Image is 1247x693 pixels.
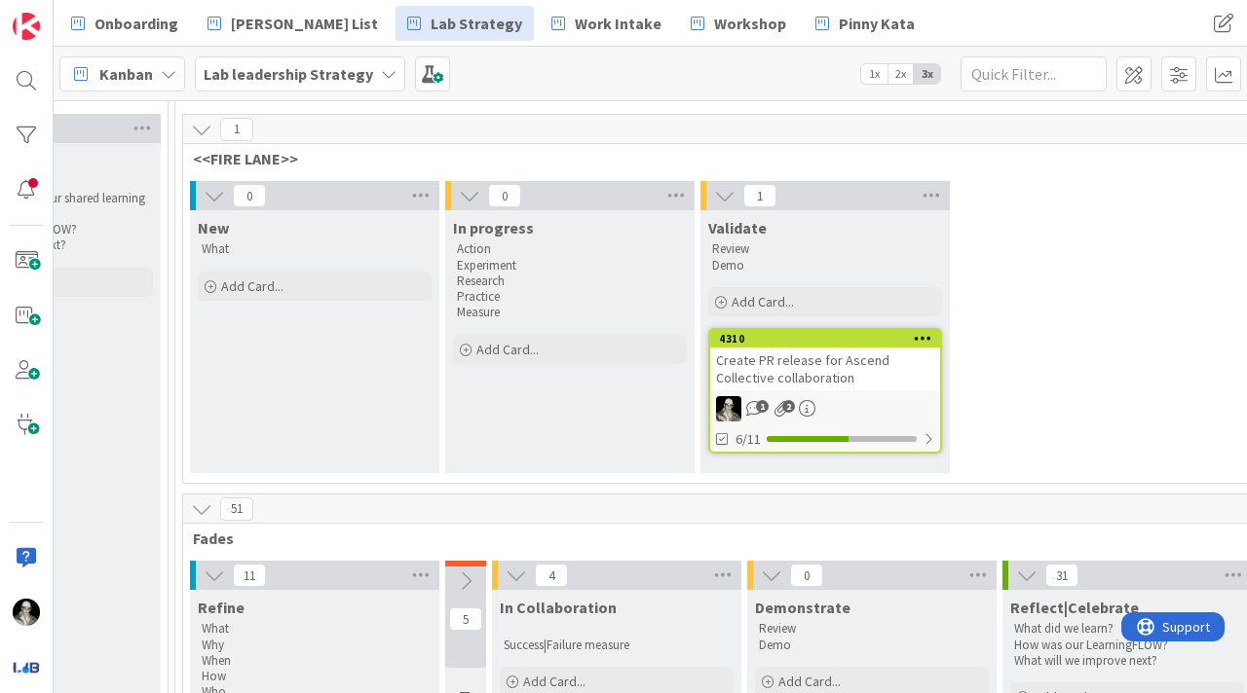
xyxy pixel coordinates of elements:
span: 0 [790,564,823,587]
span: 0 [488,184,521,207]
span: [PERSON_NAME] List [231,12,378,35]
span: 4 [535,564,568,587]
span: 2x [888,64,914,84]
p: Experiment [457,258,683,274]
div: 4310 [719,332,940,346]
span: New [198,218,229,237]
span: Add Card... [221,277,283,295]
p: Success|Failure measure [504,638,730,653]
a: 4310Create PR release for Ascend Collective collaborationWS6/11 [708,328,942,454]
span: 11 [233,564,266,587]
span: 1 [743,184,776,207]
span: 51 [220,497,253,521]
div: 4310 [710,330,940,347]
a: Workshop [679,6,798,41]
p: Why [202,638,428,653]
span: Work Intake [575,12,661,35]
p: Measure [457,305,683,320]
span: 6/11 [736,429,761,450]
span: In Collaboration [500,598,617,617]
p: Action [457,241,683,257]
img: WS [716,396,741,421]
span: Support [41,3,89,26]
div: Create PR release for Ascend Collective collaboration [710,347,940,390]
span: Kanban [99,62,153,86]
span: 1 [756,400,769,413]
img: WS [13,599,40,626]
span: Onboarding [94,12,178,35]
p: Review [712,241,938,257]
p: Demo [712,258,938,274]
span: 1x [861,64,888,84]
span: In progress [453,218,534,237]
a: Lab Strategy [396,6,534,41]
a: [PERSON_NAME] List [196,6,390,41]
b: Lab leadership Strategy [204,64,373,84]
span: 3x [914,64,940,84]
span: Add Card... [476,341,539,358]
p: What [202,241,428,257]
span: Workshop [714,12,786,35]
p: What will we improve next? [1014,653,1240,669]
div: WS [710,396,940,421]
span: Validate [708,218,767,237]
p: Demo [759,638,985,653]
p: What [202,621,428,637]
span: 5 [449,607,482,631]
span: Refine [198,598,245,617]
span: Reflect|Celebrate [1010,598,1139,617]
p: When [202,653,428,669]
span: Demonstrate [755,598,850,617]
img: avatar [13,653,40,680]
span: 1 [220,118,253,141]
span: 0 [233,184,266,207]
p: Review [759,621,985,637]
span: Pinny Kata [839,12,915,35]
span: 2 [782,400,795,413]
span: Lab Strategy [431,12,522,35]
a: Pinny Kata [804,6,926,41]
p: How was our LearningFLOW? [1014,638,1240,653]
a: Onboarding [59,6,190,41]
p: Research [457,274,683,289]
p: What did we learn? [1014,621,1240,637]
p: How [202,669,428,684]
img: Visit kanbanzone.com [13,13,40,40]
div: 4310Create PR release for Ascend Collective collaboration [710,330,940,390]
span: 31 [1045,564,1078,587]
input: Quick Filter... [961,56,1107,91]
span: Add Card... [523,673,586,690]
p: Practice [457,289,683,305]
a: Work Intake [540,6,673,41]
span: Add Card... [732,293,794,310]
span: Add Card... [778,673,841,690]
